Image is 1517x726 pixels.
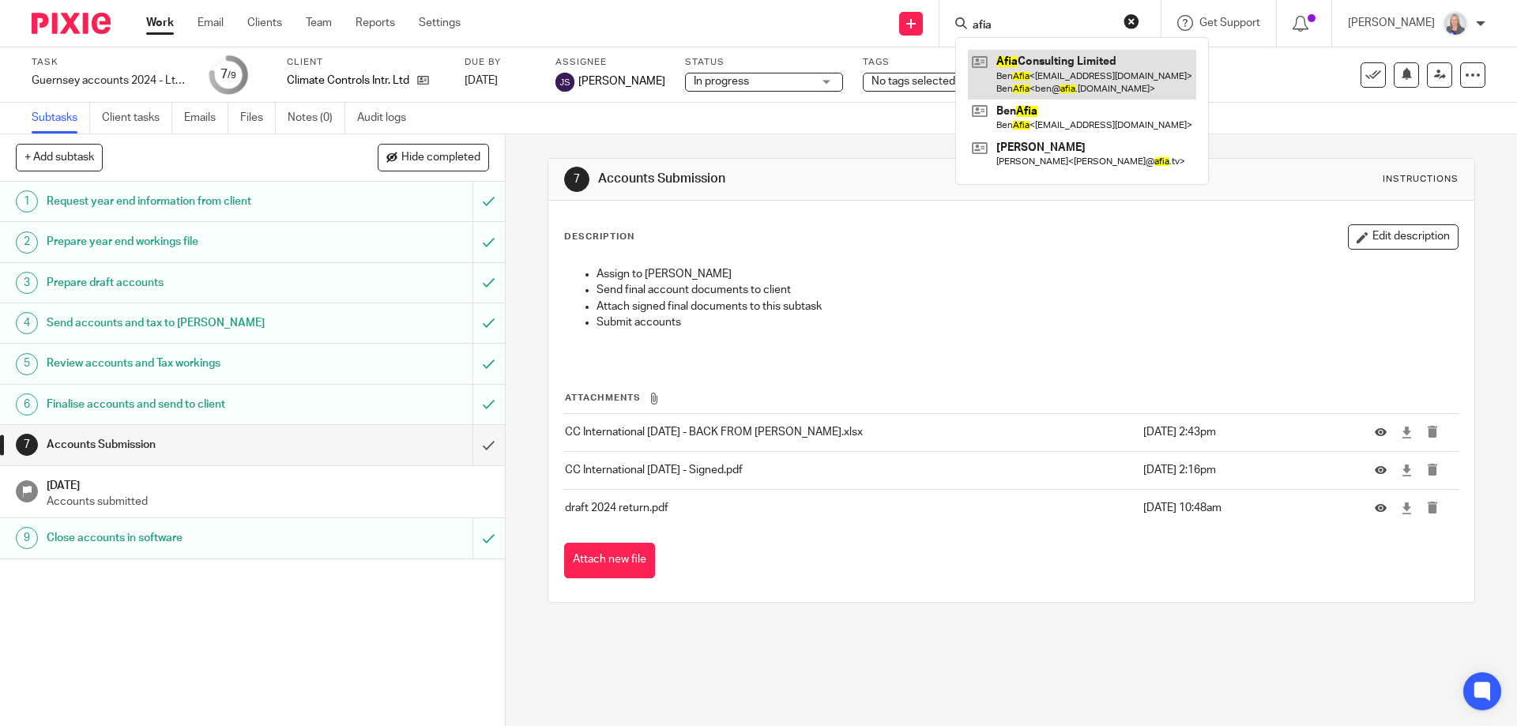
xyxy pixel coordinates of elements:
[1401,462,1413,478] a: Download
[16,272,38,294] div: 3
[47,230,320,254] h1: Prepare year end workings file
[597,282,1457,298] p: Send final account documents to client
[287,56,445,69] label: Client
[1348,224,1459,250] button: Edit description
[32,13,111,34] img: Pixie
[565,462,1135,478] p: CC International [DATE] - Signed.pdf
[198,15,224,31] a: Email
[32,103,90,134] a: Subtasks
[1401,500,1413,516] a: Download
[47,393,320,416] h1: Finalise accounts and send to client
[565,424,1135,440] p: CC International [DATE] - BACK FROM [PERSON_NAME].xlsx
[555,56,665,69] label: Assignee
[32,56,190,69] label: Task
[32,73,190,88] div: Guernsey accounts 2024 - Ltd Company
[47,352,320,375] h1: Review accounts and Tax workings
[971,19,1113,33] input: Search
[16,144,103,171] button: + Add subtask
[1443,11,1468,36] img: Debbie%20Noon%20Professional%20Photo.jpg
[564,543,655,578] button: Attach new file
[565,500,1135,516] p: draft 2024 return.pdf
[578,73,665,89] span: [PERSON_NAME]
[1401,424,1413,440] a: Download
[16,527,38,549] div: 9
[564,231,634,243] p: Description
[47,526,320,550] h1: Close accounts in software
[597,314,1457,330] p: Submit accounts
[565,393,641,402] span: Attachments
[16,190,38,213] div: 1
[247,15,282,31] a: Clients
[1143,424,1351,440] p: [DATE] 2:43pm
[465,75,498,86] span: [DATE]
[1383,173,1459,186] div: Instructions
[228,71,236,80] small: /9
[220,66,236,84] div: 7
[564,167,589,192] div: 7
[47,494,489,510] p: Accounts submitted
[597,266,1457,282] p: Assign to [PERSON_NAME]
[555,73,574,92] img: svg%3E
[378,144,489,171] button: Hide completed
[1124,13,1139,29] button: Clear
[47,433,320,457] h1: Accounts Submission
[401,152,480,164] span: Hide completed
[102,103,172,134] a: Client tasks
[1348,15,1435,31] p: [PERSON_NAME]
[16,393,38,416] div: 6
[597,299,1457,314] p: Attach signed final documents to this subtask
[356,15,395,31] a: Reports
[16,434,38,456] div: 7
[419,15,461,31] a: Settings
[1143,500,1351,516] p: [DATE] 10:48am
[47,311,320,335] h1: Send accounts and tax to [PERSON_NAME]
[1143,462,1351,478] p: [DATE] 2:16pm
[863,56,1021,69] label: Tags
[306,15,332,31] a: Team
[287,73,409,88] p: Climate Controls Intr. Ltd
[16,231,38,254] div: 2
[16,353,38,375] div: 5
[694,76,749,87] span: In progress
[288,103,345,134] a: Notes (0)
[16,312,38,334] div: 4
[184,103,228,134] a: Emails
[146,15,174,31] a: Work
[47,474,489,494] h1: [DATE]
[47,271,320,295] h1: Prepare draft accounts
[685,56,843,69] label: Status
[47,190,320,213] h1: Request year end information from client
[465,56,536,69] label: Due by
[240,103,276,134] a: Files
[598,171,1045,187] h1: Accounts Submission
[1199,17,1260,28] span: Get Support
[871,76,955,87] span: No tags selected
[357,103,418,134] a: Audit logs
